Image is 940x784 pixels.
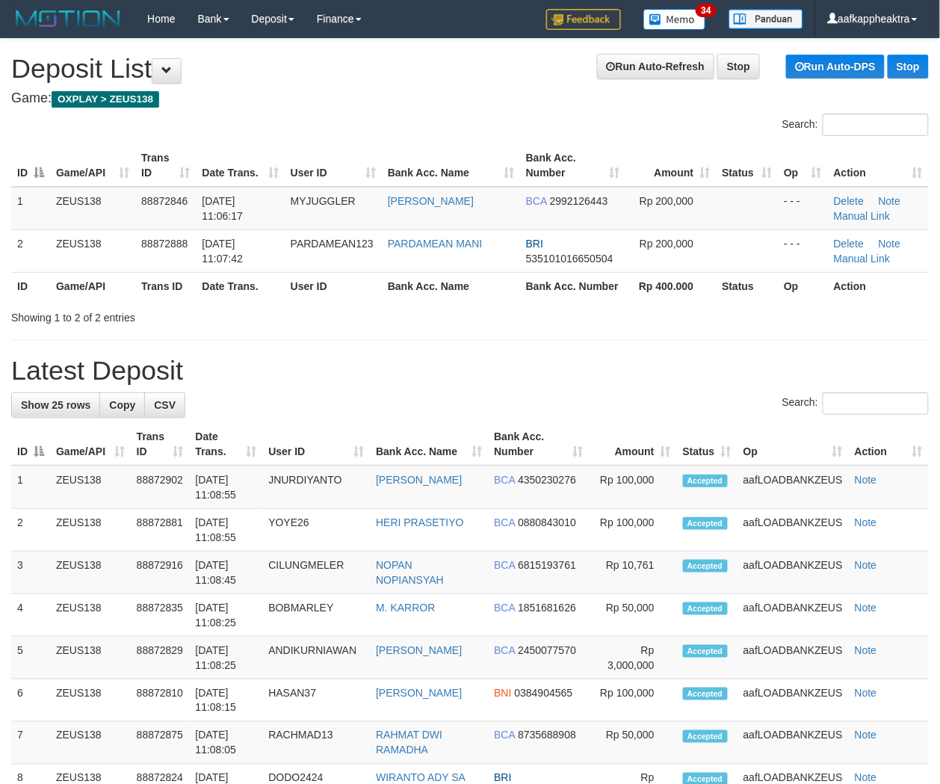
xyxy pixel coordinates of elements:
[590,466,677,509] td: Rp 100,000
[131,509,190,552] td: 88872881
[196,272,284,300] th: Date Trans.
[11,91,929,106] h4: Game:
[488,423,589,466] th: Bank Acc. Number: activate to sort column ascending
[131,552,190,594] td: 88872916
[855,559,877,571] a: Note
[154,399,176,411] span: CSV
[262,466,370,509] td: JNURDIYANTO
[683,645,728,658] span: Accepted
[50,637,131,679] td: ZEUS138
[11,423,50,466] th: ID: activate to sort column descending
[388,238,483,250] a: PARDAMEAN MANI
[738,594,849,637] td: aafLOADBANKZEUS
[382,144,520,187] th: Bank Acc. Name: activate to sort column ascending
[590,637,677,679] td: Rp 3,000,000
[494,729,515,741] span: BCA
[626,144,717,187] th: Amount: activate to sort column ascending
[291,238,374,250] span: PARDAMEAN123
[738,423,849,466] th: Op: activate to sort column ascending
[834,210,891,222] a: Manual Link
[262,679,370,722] td: HASAN37
[855,687,877,699] a: Note
[834,195,864,207] a: Delete
[11,637,50,679] td: 5
[50,423,131,466] th: Game/API: activate to sort column ascending
[643,9,706,30] img: Button%20Memo.svg
[190,679,263,722] td: [DATE] 11:08:15
[738,552,849,594] td: aafLOADBANKZEUS
[683,475,728,487] span: Accepted
[131,466,190,509] td: 88872902
[855,516,877,528] a: Note
[50,466,131,509] td: ZEUS138
[782,114,929,136] label: Search:
[546,9,621,30] img: Feedback.jpg
[50,722,131,765] td: ZEUS138
[190,509,263,552] td: [DATE] 11:08:55
[50,187,135,230] td: ZEUS138
[828,144,929,187] th: Action: activate to sort column ascending
[376,772,466,784] a: WIRANTO ADY SA
[520,272,626,300] th: Bank Acc. Number
[855,772,877,784] a: Note
[11,187,50,230] td: 1
[677,423,738,466] th: Status: activate to sort column ascending
[50,272,135,300] th: Game/API
[190,637,263,679] td: [DATE] 11:08:25
[683,602,728,615] span: Accepted
[11,509,50,552] td: 2
[11,272,50,300] th: ID
[11,54,929,84] h1: Deposit List
[597,54,714,79] a: Run Auto-Refresh
[141,238,188,250] span: 88872888
[11,594,50,637] td: 4
[131,679,190,722] td: 88872810
[21,399,90,411] span: Show 25 rows
[141,195,188,207] span: 88872846
[131,637,190,679] td: 88872829
[11,679,50,722] td: 6
[494,772,511,784] span: BRI
[518,729,576,741] span: Copy 8735688908 to clipboard
[526,253,613,265] span: Copy 535101016650504 to clipboard
[11,552,50,594] td: 3
[716,272,778,300] th: Status
[683,688,728,700] span: Accepted
[738,679,849,722] td: aafLOADBANKZEUS
[590,509,677,552] td: Rp 100,000
[855,602,877,614] a: Note
[144,392,185,418] a: CSV
[520,144,626,187] th: Bank Acc. Number: activate to sort column ascending
[518,644,576,656] span: Copy 2450077570 to clipboard
[202,238,243,265] span: [DATE] 11:07:42
[11,466,50,509] td: 1
[50,509,131,552] td: ZEUS138
[262,594,370,637] td: BOBMARLEY
[526,195,547,207] span: BCA
[494,559,515,571] span: BCA
[782,392,929,415] label: Search:
[879,238,901,250] a: Note
[494,644,515,656] span: BCA
[683,560,728,572] span: Accepted
[11,7,125,30] img: MOTION_logo.png
[190,594,263,637] td: [DATE] 11:08:25
[786,55,885,78] a: Run Auto-DPS
[640,238,693,250] span: Rp 200,000
[778,187,828,230] td: - - -
[11,392,100,418] a: Show 25 rows
[738,722,849,765] td: aafLOADBANKZEUS
[376,729,442,756] a: RAHMAT DWI RAMADHA
[855,644,877,656] a: Note
[494,474,515,486] span: BCA
[11,356,929,386] h1: Latest Deposit
[190,423,263,466] th: Date Trans.: activate to sort column ascending
[135,144,196,187] th: Trans ID: activate to sort column ascending
[738,509,849,552] td: aafLOADBANKZEUS
[518,602,576,614] span: Copy 1851681626 to clipboard
[888,55,929,78] a: Stop
[778,144,828,187] th: Op: activate to sort column ascending
[50,229,135,272] td: ZEUS138
[376,516,463,528] a: HERI PRASETIYO
[823,392,929,415] input: Search:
